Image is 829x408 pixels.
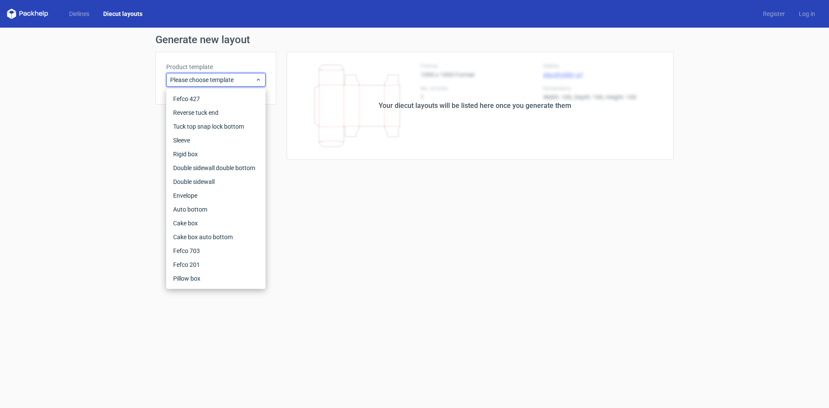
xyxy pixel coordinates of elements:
div: Your diecut layouts will be listed here once you generate them [379,101,571,111]
div: Sleeve [170,133,262,147]
span: Please choose template [170,76,255,84]
div: Envelope [170,189,262,202]
a: Register [756,9,792,18]
h1: Generate new layout [155,35,674,45]
div: Double sidewall [170,175,262,189]
div: Double sidewall double bottom [170,161,262,175]
label: Product template [166,63,266,71]
div: Cake box auto bottom [170,230,262,244]
div: Cake box [170,216,262,230]
div: Fefco 703 [170,244,262,258]
a: Diecut layouts [96,9,149,18]
div: Auto bottom [170,202,262,216]
a: Log in [792,9,822,18]
a: Dielines [62,9,96,18]
div: Reverse tuck end [170,106,262,120]
div: Tuck top snap lock bottom [170,120,262,133]
div: Pillow box [170,272,262,285]
div: Rigid box [170,147,262,161]
div: Fefco 201 [170,258,262,272]
div: Fefco 427 [170,92,262,106]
